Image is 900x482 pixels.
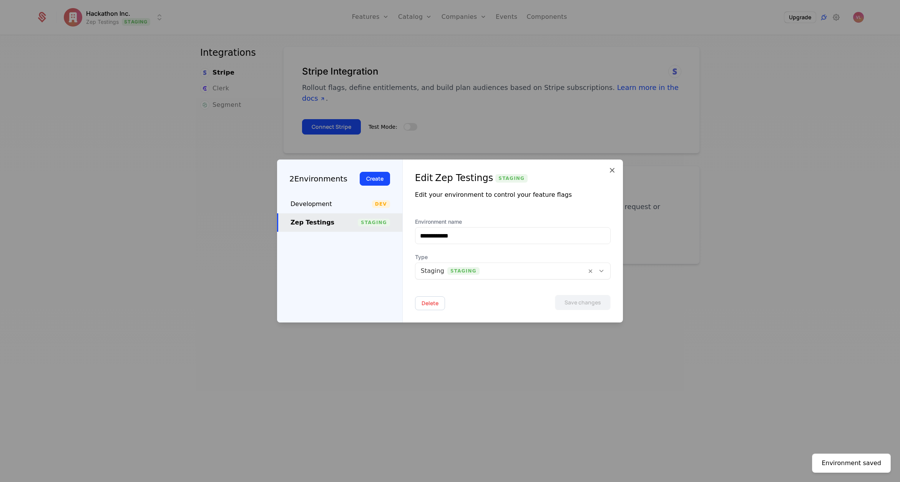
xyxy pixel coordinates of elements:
div: Zep Testings [435,172,493,184]
div: Edit your environment to control your feature flags [415,190,611,199]
div: Zep Testings [291,218,358,227]
span: Dev [372,200,390,208]
button: Delete [415,296,445,310]
button: Save changes [555,295,611,310]
div: Development [291,199,372,209]
span: Staging [358,219,390,226]
span: Staging [495,174,528,183]
button: Create [360,172,390,186]
span: Type [415,253,611,261]
div: Edit [415,172,433,184]
label: Environment name [415,218,611,226]
div: 2 Environments [289,173,347,184]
